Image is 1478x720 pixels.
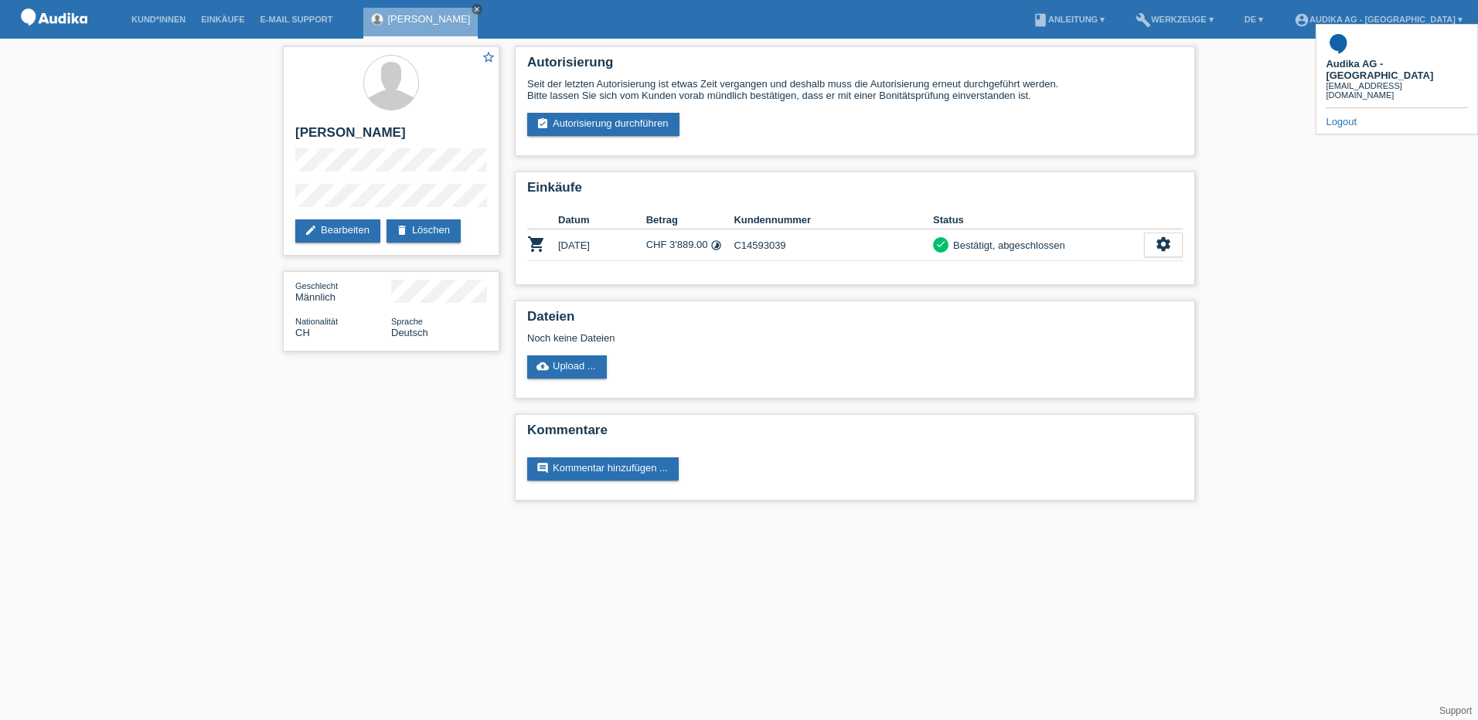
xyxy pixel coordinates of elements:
i: book [1033,12,1048,28]
th: Status [933,211,1144,229]
a: bookAnleitung ▾ [1025,15,1112,24]
a: Logout [1326,116,1357,127]
i: account_circle [1294,12,1309,28]
img: 17955_square.png [1326,31,1350,56]
b: Audika AG - [GEOGRAPHIC_DATA] [1326,58,1433,81]
a: close [472,4,482,15]
a: assignment_turned_inAutorisierung durchführen [527,113,679,136]
div: Bestätigt, abgeschlossen [948,237,1065,253]
td: [DATE] [558,229,646,261]
a: POS — MF Group [15,30,93,42]
a: account_circleAudika AG - [GEOGRAPHIC_DATA] ▾ [1286,15,1470,24]
a: Einkäufe [193,15,252,24]
td: CHF 3'889.00 [646,229,734,261]
th: Kundennummer [734,211,933,229]
a: DE ▾ [1237,15,1271,24]
i: check [935,239,946,250]
td: C14593039 [734,229,933,261]
h2: Einkäufe [527,180,1183,203]
i: close [473,5,481,13]
a: deleteLöschen [387,219,461,243]
i: edit [305,224,317,236]
h2: Kommentare [527,423,1183,446]
a: [PERSON_NAME] [387,13,470,25]
i: cloud_upload [536,360,549,372]
a: commentKommentar hinzufügen ... [527,457,679,481]
div: Noch keine Dateien [527,332,1000,344]
span: Geschlecht [295,281,338,290]
a: cloud_uploadUpload ... [527,355,607,379]
h2: [PERSON_NAME] [295,125,487,148]
h2: Dateien [527,309,1183,332]
i: assignment_turned_in [536,117,549,130]
i: Fixe Raten (24 Raten) [710,239,722,251]
i: POSP00023623 [527,235,546,253]
div: Männlich [295,280,391,303]
th: Datum [558,211,646,229]
span: Deutsch [391,327,428,338]
i: delete [396,224,408,236]
a: Kund*innen [124,15,193,24]
div: Seit der letzten Autorisierung ist etwas Zeit vergangen und deshalb muss die Autorisierung erneut... [527,78,1183,101]
a: Support [1439,705,1472,716]
i: star_border [482,50,496,64]
span: Nationalität [295,317,338,326]
span: Sprache [391,317,423,326]
i: settings [1155,236,1172,253]
a: editBearbeiten [295,219,380,243]
a: buildWerkzeuge ▾ [1128,15,1221,24]
span: Schweiz [295,327,310,338]
h2: Autorisierung [527,55,1183,78]
a: E-Mail Support [253,15,341,24]
div: [EMAIL_ADDRESS][DOMAIN_NAME] [1326,81,1468,100]
a: star_border [482,50,496,66]
i: build [1136,12,1151,28]
i: comment [536,462,549,474]
th: Betrag [646,211,734,229]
